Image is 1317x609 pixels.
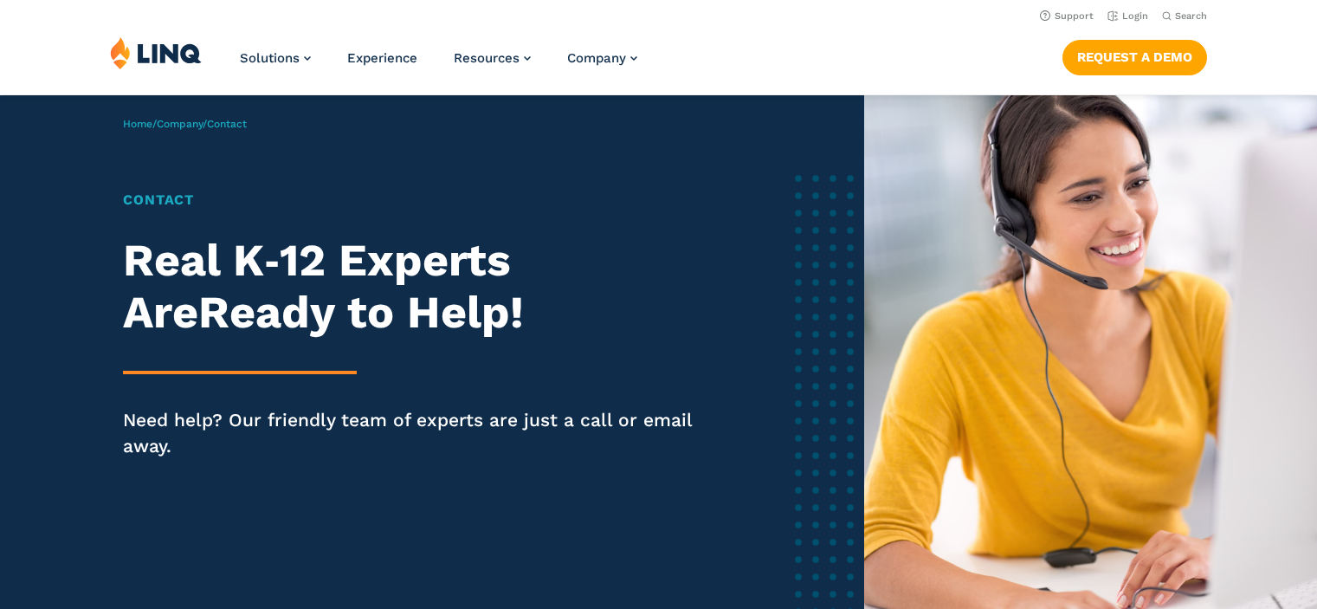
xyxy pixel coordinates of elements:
span: Company [567,50,626,66]
button: Open Search Bar [1162,10,1207,23]
span: Contact [207,118,247,130]
span: Solutions [240,50,300,66]
a: Support [1040,10,1094,22]
a: Resources [454,50,531,66]
span: Resources [454,50,520,66]
nav: Primary Navigation [240,36,637,94]
img: LINQ | K‑12 Software [110,36,202,69]
a: Solutions [240,50,311,66]
p: Need help? Our friendly team of experts are just a call or email away. [123,407,707,459]
a: Home [123,118,152,130]
span: / / [123,118,247,130]
h1: Contact [123,190,707,211]
h2: Real K‑12 Experts Are [123,235,707,339]
a: Login [1107,10,1148,22]
a: Company [567,50,637,66]
strong: Ready to Help! [198,286,524,339]
nav: Button Navigation [1062,36,1207,75]
a: Request a Demo [1062,40,1207,75]
a: Company [157,118,203,130]
a: Experience [347,50,417,66]
span: Search [1175,10,1207,22]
